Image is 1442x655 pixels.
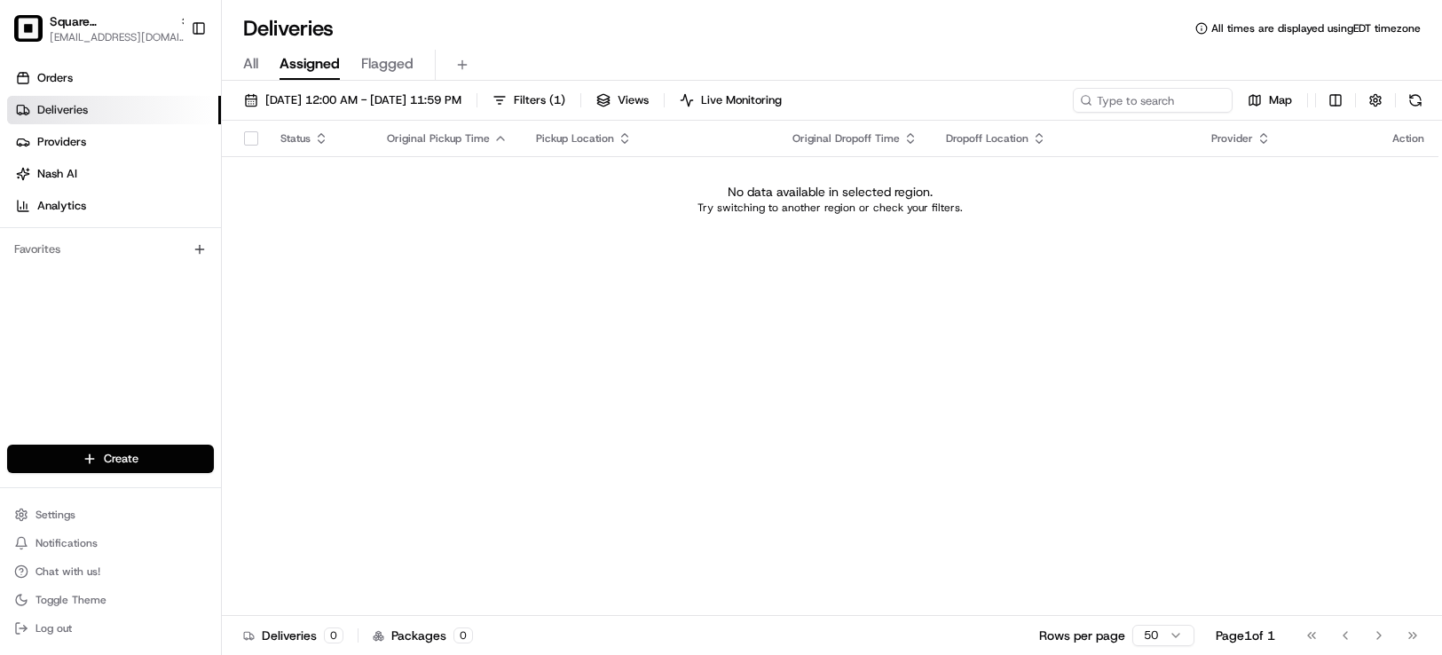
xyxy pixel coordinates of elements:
div: Favorites [7,235,214,264]
span: Pickup Location [536,131,614,146]
a: 💻API Documentation [143,250,292,282]
span: Pylon [177,301,215,314]
button: Square CASquare [GEOGRAPHIC_DATA][EMAIL_ADDRESS][DOMAIN_NAME] [7,7,184,50]
input: Clear [46,114,293,133]
span: Provider [1211,131,1253,146]
button: Settings [7,502,214,527]
button: Notifications [7,531,214,556]
span: Live Monitoring [701,92,782,108]
div: We're available if you need us! [60,187,225,201]
span: [DATE] 12:00 AM - [DATE] 11:59 PM [265,92,461,108]
div: Deliveries [243,627,343,644]
span: Nash AI [37,166,77,182]
span: Original Dropoff Time [792,131,900,146]
span: Status [280,131,311,146]
button: Toggle Theme [7,588,214,612]
button: [DATE] 12:00 AM - [DATE] 11:59 PM [236,88,469,113]
span: API Documentation [168,257,285,275]
span: Log out [35,621,72,635]
div: Page 1 of 1 [1216,627,1275,644]
span: Create [104,451,138,467]
div: Action [1392,131,1424,146]
span: Settings [35,508,75,522]
span: Analytics [37,198,86,214]
div: Start new chat [60,170,291,187]
button: Chat with us! [7,559,214,584]
span: Filters [514,92,565,108]
span: Chat with us! [35,564,100,579]
span: Assigned [280,53,340,75]
span: All times are displayed using EDT timezone [1211,21,1421,36]
div: 0 [324,627,343,643]
span: Flagged [361,53,414,75]
button: Log out [7,616,214,641]
a: 📗Knowledge Base [11,250,143,282]
button: Start new chat [302,175,323,196]
button: Square [GEOGRAPHIC_DATA] [50,12,172,30]
span: Dropoff Location [946,131,1028,146]
span: Orders [37,70,73,86]
span: Providers [37,134,86,150]
button: Views [588,88,657,113]
a: Nash AI [7,160,221,188]
span: Knowledge Base [35,257,136,275]
span: ( 1 ) [549,92,565,108]
span: Deliveries [37,102,88,118]
button: Live Monitoring [672,88,790,113]
div: 💻 [150,259,164,273]
button: Map [1240,88,1300,113]
button: Refresh [1403,88,1428,113]
span: Original Pickup Time [387,131,490,146]
span: Notifications [35,536,98,550]
a: Providers [7,128,221,156]
span: All [243,53,258,75]
a: Powered byPylon [125,300,215,314]
p: Try switching to another region or check your filters. [697,201,963,215]
input: Type to search [1073,88,1233,113]
a: Orders [7,64,221,92]
div: Packages [373,627,473,644]
div: 0 [453,627,473,643]
a: Deliveries [7,96,221,124]
span: Toggle Theme [35,593,106,607]
img: 1736555255976-a54dd68f-1ca7-489b-9aae-adbdc363a1c4 [18,170,50,201]
img: Square CA [14,15,43,41]
p: Welcome 👋 [18,71,323,99]
button: Filters(1) [485,88,573,113]
span: Views [618,92,649,108]
h1: Deliveries [243,14,334,43]
button: [EMAIL_ADDRESS][DOMAIN_NAME] [50,30,192,44]
div: 📗 [18,259,32,273]
span: Map [1269,92,1292,108]
p: No data available in selected region. [728,183,933,201]
img: Nash [18,18,53,53]
a: Analytics [7,192,221,220]
p: Rows per page [1039,627,1125,644]
button: Create [7,445,214,473]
